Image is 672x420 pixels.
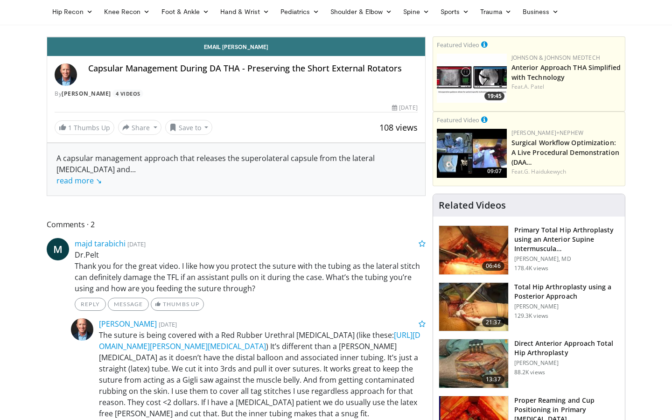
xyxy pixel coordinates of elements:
a: Knee Recon [98,2,156,21]
a: Johnson & Johnson MedTech [511,54,600,62]
a: Email [PERSON_NAME] [47,37,425,56]
a: 19:45 [437,54,507,103]
a: Pediatrics [275,2,325,21]
a: Thumbs Up [151,298,203,311]
a: Shoulder & Elbow [325,2,398,21]
a: [PERSON_NAME] [99,319,157,329]
a: majd tarabichi [75,238,126,249]
a: G. Haidukewych [524,168,566,175]
a: 4 Videos [112,90,143,98]
img: 294118_0000_1.png.150x105_q85_crop-smart_upscale.jpg [439,339,508,388]
a: 13:37 Direct Anterior Approach Total Hip Arthroplasty [PERSON_NAME] 88.2K views [439,339,619,388]
p: [PERSON_NAME] [514,359,619,367]
span: 21:37 [482,318,504,327]
a: Surgical Workflow Optimization: A Live Procedural Demonstration (DAA… [511,138,619,167]
span: Comments 2 [47,218,426,231]
h3: Primary Total Hip Arthroplasty using an Anterior Supine Intermuscula… [514,225,619,253]
p: [PERSON_NAME], MD [514,255,619,263]
a: [PERSON_NAME] [62,90,111,98]
small: Featured Video [437,41,479,49]
p: Dr.Pelt Thank you for the great video. I like how you protect the suture with the tubing as the l... [75,249,426,294]
a: Anterior Approach THA Simplified with Technology [511,63,621,82]
p: 88.2K views [514,369,545,376]
div: [DATE] [392,104,417,112]
span: 06:46 [482,261,504,271]
p: 129.3K views [514,312,548,320]
a: Spine [398,2,434,21]
div: A capsular management approach that releases the superolateral capsule from the lateral [MEDICAL_... [56,153,416,186]
small: Featured Video [437,116,479,124]
h4: Related Videos [439,200,506,211]
a: Sports [435,2,475,21]
p: [PERSON_NAME] [514,303,619,310]
a: Trauma [475,2,517,21]
h3: Direct Anterior Approach Total Hip Arthroplasty [514,339,619,357]
small: [DATE] [127,240,146,248]
a: Hand & Wrist [215,2,275,21]
a: 21:37 Total Hip Arthroplasty using a Posterior Approach [PERSON_NAME] 129.3K views [439,282,619,332]
a: Hip Recon [47,2,98,21]
h4: Capsular Management During DA THA - Preserving the Short External Rotators [88,63,418,74]
div: Feat. [511,168,621,176]
a: Business [517,2,565,21]
p: 178.4K views [514,265,548,272]
a: [PERSON_NAME]+Nephew [511,129,583,137]
a: 09:07 [437,129,507,178]
span: 13:37 [482,375,504,384]
img: 263423_3.png.150x105_q85_crop-smart_upscale.jpg [439,226,508,274]
h3: Total Hip Arthroplasty using a Posterior Approach [514,282,619,301]
a: A. Patel [524,83,544,91]
div: Feat. [511,83,621,91]
span: 1 [68,123,72,132]
a: Foot & Ankle [156,2,215,21]
a: 1 Thumbs Up [55,120,114,135]
span: 09:07 [484,167,504,175]
img: Avatar [55,63,77,86]
a: Reply [75,298,106,311]
img: 06bb1c17-1231-4454-8f12-6191b0b3b81a.150x105_q85_crop-smart_upscale.jpg [437,54,507,103]
button: Save to [165,120,213,135]
a: 06:46 Primary Total Hip Arthroplasty using an Anterior Supine Intermuscula… [PERSON_NAME], MD 178... [439,225,619,275]
button: Share [118,120,161,135]
img: bcfc90b5-8c69-4b20-afee-af4c0acaf118.150x105_q85_crop-smart_upscale.jpg [437,129,507,178]
img: 286987_0000_1.png.150x105_q85_crop-smart_upscale.jpg [439,283,508,331]
span: 19:45 [484,92,504,100]
div: By [55,90,418,98]
a: read more ↘ [56,175,102,186]
img: Avatar [71,318,93,341]
span: 108 views [379,122,418,133]
a: M [47,238,69,260]
small: [DATE] [159,320,177,329]
a: Message [108,298,149,311]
